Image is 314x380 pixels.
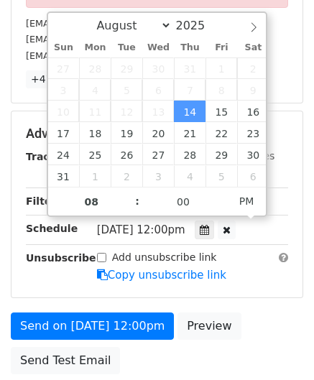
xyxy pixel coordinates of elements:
span: August 20, 2025 [142,122,174,144]
span: July 27, 2025 [48,57,80,79]
small: [EMAIL_ADDRESS][DOMAIN_NAME] [26,50,186,61]
span: September 5, 2025 [206,165,237,187]
a: Send on [DATE] 12:00pm [11,312,174,340]
strong: Tracking [26,151,74,162]
span: August 4, 2025 [79,79,111,101]
span: August 16, 2025 [237,101,269,122]
span: July 30, 2025 [142,57,174,79]
small: [EMAIL_ADDRESS][DOMAIN_NAME] [26,18,186,29]
span: August 28, 2025 [174,144,206,165]
span: September 2, 2025 [111,165,142,187]
input: Minute [139,187,227,216]
span: August 8, 2025 [206,79,237,101]
span: August 12, 2025 [111,101,142,122]
span: Thu [174,43,206,52]
span: August 13, 2025 [142,101,174,122]
a: Send Test Email [11,347,120,374]
span: August 10, 2025 [48,101,80,122]
input: Hour [48,187,136,216]
a: Copy unsubscribe link [97,269,226,282]
span: August 14, 2025 [174,101,206,122]
input: Year [172,19,223,32]
iframe: Chat Widget [242,311,314,380]
h5: Advanced [26,126,288,142]
span: August 23, 2025 [237,122,269,144]
span: Click to toggle [227,187,267,216]
span: September 3, 2025 [142,165,174,187]
span: August 29, 2025 [206,144,237,165]
small: [EMAIL_ADDRESS][DOMAIN_NAME] [26,34,186,45]
span: August 22, 2025 [206,122,237,144]
span: August 11, 2025 [79,101,111,122]
strong: Filters [26,195,63,207]
span: August 3, 2025 [48,79,80,101]
strong: Schedule [26,223,78,234]
span: August 27, 2025 [142,144,174,165]
span: August 7, 2025 [174,79,206,101]
span: August 1, 2025 [206,57,237,79]
span: July 28, 2025 [79,57,111,79]
span: September 4, 2025 [174,165,206,187]
span: August 5, 2025 [111,79,142,101]
span: [DATE] 12:00pm [97,223,185,236]
span: Sun [48,43,80,52]
span: August 6, 2025 [142,79,174,101]
span: : [135,187,139,216]
span: Fri [206,43,237,52]
span: September 1, 2025 [79,165,111,187]
span: August 26, 2025 [111,144,142,165]
span: August 24, 2025 [48,144,80,165]
a: Preview [177,312,241,340]
span: August 25, 2025 [79,144,111,165]
span: July 29, 2025 [111,57,142,79]
span: August 18, 2025 [79,122,111,144]
span: August 19, 2025 [111,122,142,144]
span: August 17, 2025 [48,122,80,144]
label: Add unsubscribe link [112,250,217,265]
span: August 2, 2025 [237,57,269,79]
span: September 6, 2025 [237,165,269,187]
span: August 31, 2025 [48,165,80,187]
span: August 21, 2025 [174,122,206,144]
span: August 30, 2025 [237,144,269,165]
span: Wed [142,43,174,52]
span: July 31, 2025 [174,57,206,79]
span: August 9, 2025 [237,79,269,101]
strong: Unsubscribe [26,252,96,264]
span: Sat [237,43,269,52]
span: August 15, 2025 [206,101,237,122]
a: +47 more [26,70,86,88]
span: Mon [79,43,111,52]
span: Tue [111,43,142,52]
